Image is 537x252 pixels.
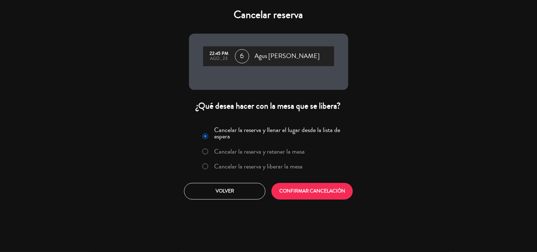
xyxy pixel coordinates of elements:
span: 6 [235,49,249,63]
label: Cancelar la reserva y llenar el lugar desde la lista de espera [214,127,344,139]
div: 22:45 PM [207,51,232,56]
label: Cancelar la reserva y retener la mesa [214,148,305,155]
button: CONFIRMAR CANCELACIÓN [272,183,353,200]
h4: Cancelar reserva [189,8,348,21]
div: ¿Qué desea hacer con la mesa que se libera? [189,101,348,111]
button: Volver [184,183,265,200]
label: Cancelar la reserva y liberar la mesa [214,163,303,170]
div: ago., 23 [207,56,232,61]
span: Agus [PERSON_NAME] [255,51,320,62]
